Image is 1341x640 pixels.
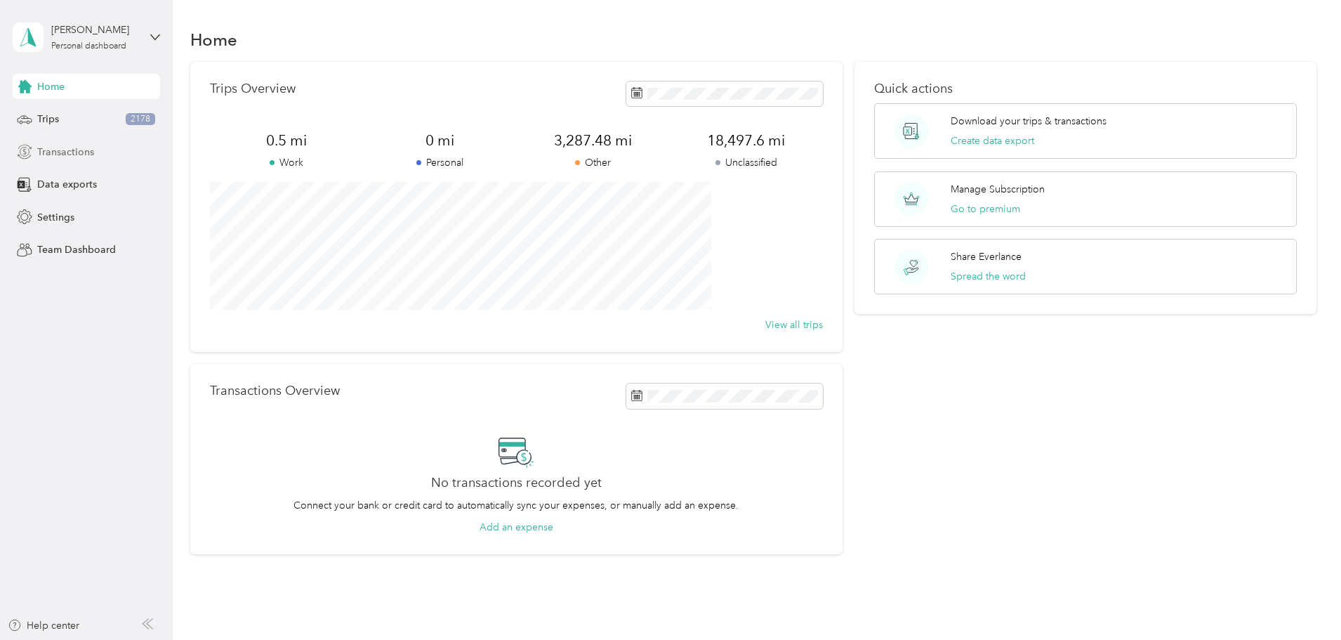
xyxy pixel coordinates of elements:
[951,114,1107,129] p: Download your trips & transactions
[37,79,65,94] span: Home
[37,145,94,159] span: Transactions
[1262,561,1341,640] iframe: Everlance-gr Chat Button Frame
[951,182,1045,197] p: Manage Subscription
[951,269,1026,284] button: Spread the word
[874,81,1297,96] p: Quick actions
[363,131,516,150] span: 0 mi
[516,131,669,150] span: 3,287.48 mi
[126,113,155,126] span: 2178
[210,384,340,398] p: Transactions Overview
[210,155,363,170] p: Work
[190,32,237,47] h1: Home
[951,133,1034,148] button: Create data export
[37,112,59,126] span: Trips
[480,520,553,535] button: Add an expense
[37,177,97,192] span: Data exports
[363,155,516,170] p: Personal
[669,131,822,150] span: 18,497.6 mi
[37,242,116,257] span: Team Dashboard
[431,476,602,490] h2: No transactions recorded yet
[210,131,363,150] span: 0.5 mi
[210,81,296,96] p: Trips Overview
[951,202,1020,216] button: Go to premium
[51,22,139,37] div: [PERSON_NAME]
[293,498,739,513] p: Connect your bank or credit card to automatically sync your expenses, or manually add an expense.
[37,210,74,225] span: Settings
[669,155,822,170] p: Unclassified
[765,318,823,332] button: View all trips
[8,618,79,633] button: Help center
[51,42,126,51] div: Personal dashboard
[516,155,669,170] p: Other
[951,249,1022,264] p: Share Everlance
